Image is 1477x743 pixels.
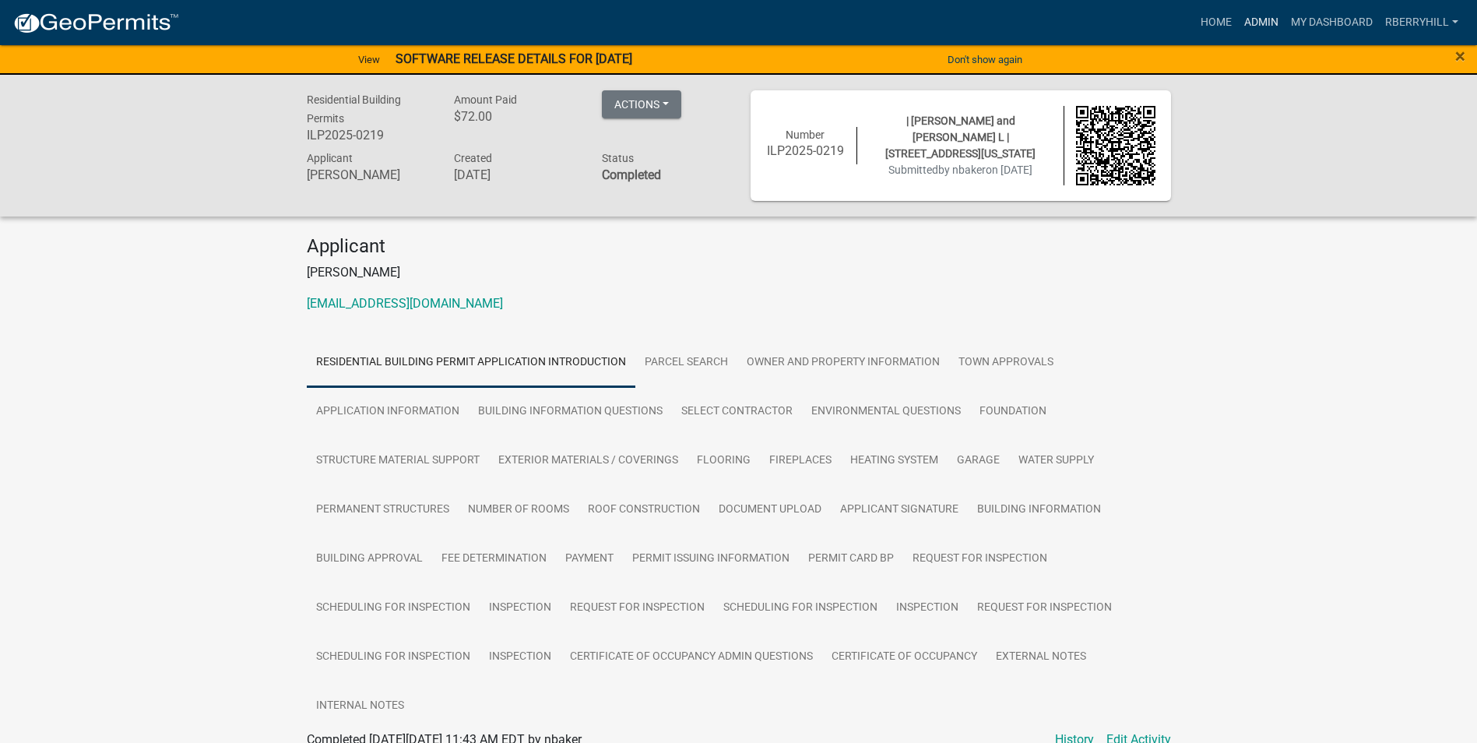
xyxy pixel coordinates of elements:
[968,485,1110,535] a: Building Information
[307,338,635,388] a: Residential Building Permit Application Introduction
[1455,45,1465,67] span: ×
[903,534,1057,584] a: Request for Inspection
[1009,436,1103,486] a: Water Supply
[307,235,1171,258] h4: Applicant
[396,51,632,66] strong: SOFTWARE RELEASE DETAILS FOR [DATE]
[602,152,634,164] span: Status
[480,583,561,633] a: Inspection
[1379,8,1465,37] a: rberryhill
[709,485,831,535] a: Document Upload
[561,583,714,633] a: Request for Inspection
[1238,8,1285,37] a: Admin
[454,152,492,164] span: Created
[986,632,1095,682] a: External Notes
[831,485,968,535] a: Applicant Signature
[635,338,737,388] a: Parcel search
[469,387,672,437] a: Building Information Questions
[307,167,431,182] h6: [PERSON_NAME]
[307,263,1171,282] p: [PERSON_NAME]
[454,167,578,182] h6: [DATE]
[602,167,661,182] strong: Completed
[760,436,841,486] a: Fireplaces
[556,534,623,584] a: Payment
[841,436,948,486] a: Heating System
[949,338,1063,388] a: Town Approvals
[459,485,578,535] a: Number of Rooms
[561,632,822,682] a: Certificate of Occupancy Admin Questions
[623,534,799,584] a: Permit Issuing Information
[489,436,688,486] a: Exterior Materials / Coverings
[786,129,825,141] span: Number
[602,90,681,118] button: Actions
[766,143,846,158] h6: ILP2025-0219
[307,632,480,682] a: Scheduling for Inspection
[307,152,353,164] span: Applicant
[970,387,1056,437] a: Foundation
[1285,8,1379,37] a: My Dashboard
[672,387,802,437] a: Select contractor
[307,583,480,633] a: Scheduling for Inspection
[352,47,386,72] a: View
[307,681,413,731] a: Internal Notes
[938,164,986,176] span: by nbaker
[307,485,459,535] a: Permanent Structures
[307,128,431,143] h6: ILP2025-0219
[1455,47,1465,65] button: Close
[968,583,1121,633] a: Request for Inspection
[802,387,970,437] a: Environmental Questions
[578,485,709,535] a: Roof Construction
[822,632,986,682] a: Certificate of Occupancy
[454,93,517,106] span: Amount Paid
[432,534,556,584] a: Fee Determination
[885,114,1036,160] span: | [PERSON_NAME] and [PERSON_NAME] L | [STREET_ADDRESS][US_STATE]
[307,93,401,125] span: Residential Building Permits
[941,47,1029,72] button: Don't show again
[480,632,561,682] a: Inspection
[948,436,1009,486] a: Garage
[1076,106,1155,185] img: QR code
[307,296,503,311] a: [EMAIL_ADDRESS][DOMAIN_NAME]
[888,164,1032,176] span: Submitted on [DATE]
[714,583,887,633] a: Scheduling for Inspection
[688,436,760,486] a: Flooring
[1194,8,1238,37] a: Home
[799,534,903,584] a: Permit Card BP
[307,534,432,584] a: Building Approval
[887,583,968,633] a: Inspection
[454,109,578,124] h6: $72.00
[737,338,949,388] a: Owner and Property Information
[307,436,489,486] a: Structure Material Support
[307,387,469,437] a: Application Information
